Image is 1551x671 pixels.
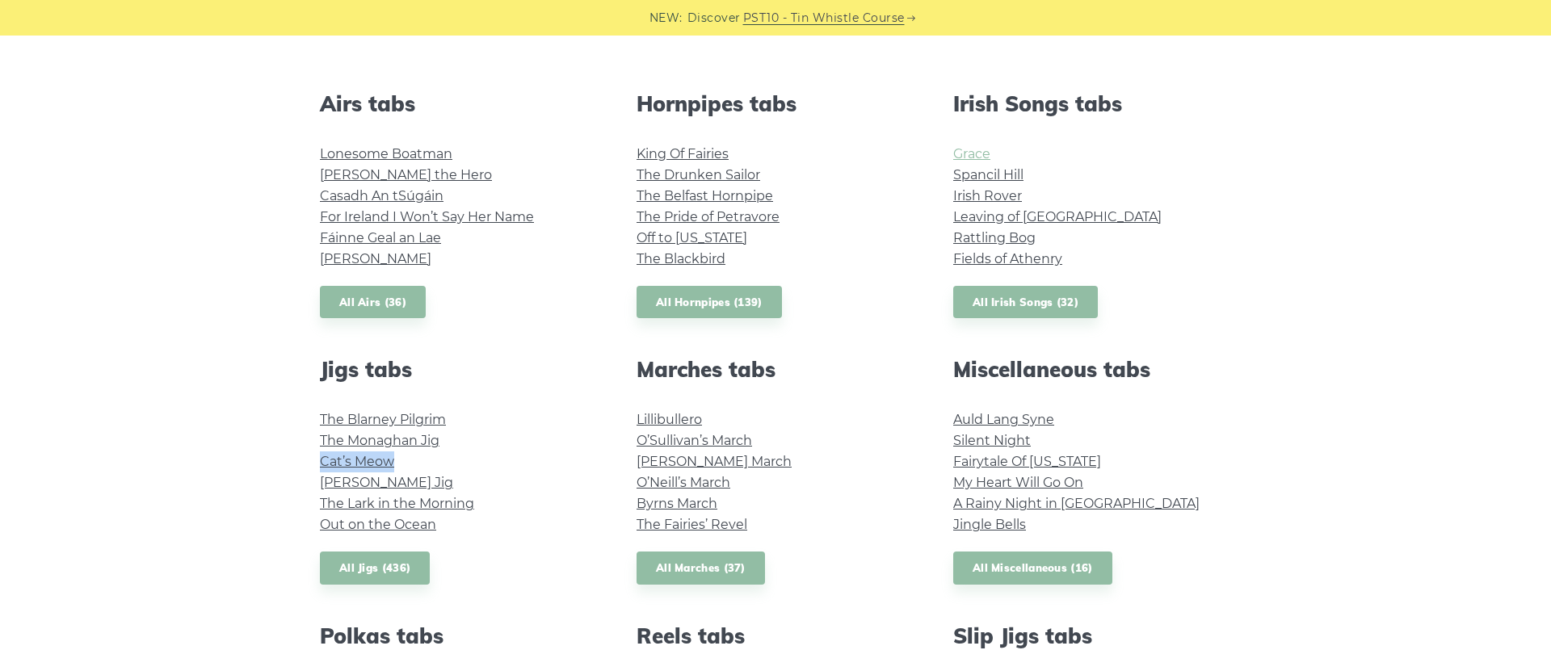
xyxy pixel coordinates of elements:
a: Byrns March [637,496,717,511]
a: All Irish Songs (32) [953,286,1098,319]
a: The Blarney Pilgrim [320,412,446,427]
a: All Miscellaneous (16) [953,551,1112,585]
a: Cat’s Meow [320,454,394,469]
a: Jingle Bells [953,517,1026,532]
h2: Airs tabs [320,91,598,116]
a: All Airs (36) [320,286,426,319]
a: Fairytale Of [US_STATE] [953,454,1101,469]
a: The Lark in the Morning [320,496,474,511]
a: [PERSON_NAME] the Hero [320,167,492,182]
a: Off to [US_STATE] [637,230,747,245]
a: The Fairies’ Revel [637,517,747,532]
a: PST10 - Tin Whistle Course [743,9,905,27]
a: Rattling Bog [953,230,1036,245]
a: Fáinne Geal an Lae [320,230,441,245]
a: All Marches (37) [637,551,765,585]
a: The Pride of Petravore [637,209,780,224]
a: [PERSON_NAME] March [637,454,792,469]
a: O’Sullivan’s March [637,433,752,448]
a: Silent Night [953,433,1031,448]
a: O’Neill’s March [637,475,730,490]
span: NEW: [649,9,683,27]
a: All Hornpipes (139) [637,286,782,319]
a: Spancil Hill [953,167,1023,182]
a: [PERSON_NAME] Jig [320,475,453,490]
a: [PERSON_NAME] [320,251,431,266]
h2: Hornpipes tabs [637,91,914,116]
a: Lillibullero [637,412,702,427]
h2: Miscellaneous tabs [953,357,1231,382]
a: Leaving of [GEOGRAPHIC_DATA] [953,209,1162,224]
a: Lonesome Boatman [320,146,452,161]
a: The Drunken Sailor [637,167,760,182]
a: Fields of Athenry [953,251,1062,266]
h2: Slip Jigs tabs [953,623,1231,648]
a: The Blackbird [637,251,725,266]
a: Auld Lang Syne [953,412,1054,427]
a: The Belfast Hornpipe [637,188,773,203]
h2: Polkas tabs [320,623,598,648]
h2: Marches tabs [637,357,914,382]
a: For Ireland I Won’t Say Her Name [320,209,534,224]
a: Grace [953,146,990,161]
a: Out on the Ocean [320,517,436,532]
a: The Monaghan Jig [320,433,439,448]
h2: Jigs tabs [320,357,598,382]
a: Irish Rover [953,188,1022,203]
a: King Of Fairies [637,146,729,161]
a: My Heart Will Go On [953,475,1083,490]
a: Casadh An tSúgáin [320,188,443,203]
a: A Rainy Night in [GEOGRAPHIC_DATA] [953,496,1200,511]
h2: Irish Songs tabs [953,91,1231,116]
h2: Reels tabs [637,623,914,648]
a: All Jigs (436) [320,551,430,585]
span: Discover [687,9,741,27]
